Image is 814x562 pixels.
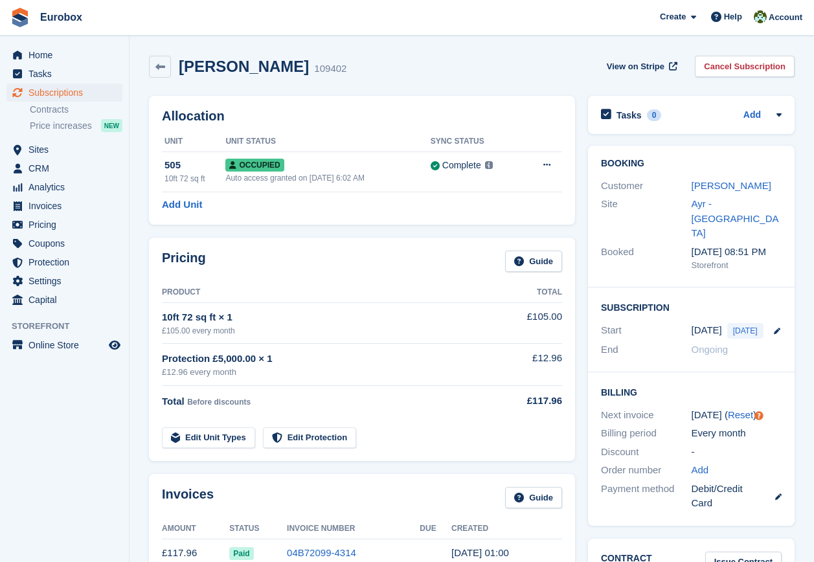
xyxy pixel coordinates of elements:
a: Guide [505,487,562,508]
div: Order number [601,463,692,478]
h2: Billing [601,385,782,398]
span: Before discounts [187,398,251,407]
span: Storefront [12,320,129,333]
a: menu [6,336,122,354]
span: Pricing [28,216,106,234]
h2: [PERSON_NAME] [179,58,309,75]
th: Total [501,282,562,303]
div: £12.96 every month [162,366,501,379]
td: £12.96 [501,344,562,386]
div: 0 [647,109,662,121]
div: 109402 [314,62,346,76]
span: Occupied [225,159,284,172]
th: Amount [162,519,229,539]
span: Ongoing [692,344,729,355]
a: 04B72099-4314 [287,547,356,558]
div: - [692,445,782,460]
div: Discount [601,445,692,460]
div: Protection £5,000.00 × 1 [162,352,501,366]
div: 505 [164,158,225,173]
span: Account [769,11,802,24]
div: NEW [101,119,122,132]
a: Preview store [107,337,122,353]
div: Start [601,323,692,339]
h2: Allocation [162,109,562,124]
a: Guide [505,251,562,272]
a: menu [6,291,122,309]
a: Edit Unit Types [162,427,255,449]
a: Eurobox [35,6,87,28]
a: Price increases NEW [30,118,122,133]
div: [DATE] ( ) [692,408,782,423]
a: menu [6,159,122,177]
span: Sites [28,140,106,159]
span: Paid [229,547,253,560]
a: menu [6,234,122,253]
div: Storefront [692,259,782,272]
span: Help [724,10,742,23]
h2: Subscription [601,300,782,313]
span: CRM [28,159,106,177]
div: Debit/Credit Card [692,482,782,511]
span: Online Store [28,336,106,354]
a: menu [6,197,122,215]
div: End [601,343,692,357]
a: menu [6,65,122,83]
a: Reset [728,409,753,420]
a: menu [6,84,122,102]
div: £105.00 every month [162,325,501,337]
a: Contracts [30,104,122,116]
div: 10ft 72 sq ft × 1 [162,310,501,325]
a: Edit Protection [263,427,356,449]
a: menu [6,253,122,271]
span: Total [162,396,185,407]
div: Booked [601,245,692,272]
div: Every month [692,426,782,441]
span: Protection [28,253,106,271]
span: Analytics [28,178,106,196]
a: Add [743,108,761,123]
div: Auto access granted on [DATE] 6:02 AM [225,172,430,184]
div: Customer [601,179,692,194]
div: Complete [442,159,481,172]
span: Invoices [28,197,106,215]
a: Add Unit [162,197,202,212]
img: stora-icon-8386f47178a22dfd0bd8f6a31ec36ba5ce8667c1dd55bd0f319d3a0aa187defe.svg [10,8,30,27]
a: Ayr - [GEOGRAPHIC_DATA] [692,198,779,238]
th: Unit [162,131,225,152]
img: Lorna Russell [754,10,767,23]
a: [PERSON_NAME] [692,180,771,191]
th: Product [162,282,501,303]
span: Settings [28,272,106,290]
div: 10ft 72 sq ft [164,173,225,185]
span: [DATE] [727,323,763,339]
span: Tasks [28,65,106,83]
a: View on Stripe [602,56,680,77]
span: Price increases [30,120,92,132]
span: View on Stripe [607,60,664,73]
span: Create [660,10,686,23]
a: menu [6,216,122,234]
th: Unit Status [225,131,430,152]
a: menu [6,140,122,159]
div: Billing period [601,426,692,441]
td: £105.00 [501,302,562,343]
span: Capital [28,291,106,309]
div: Tooltip anchor [753,410,765,421]
th: Created [451,519,562,539]
h2: Booking [601,159,782,169]
a: menu [6,272,122,290]
th: Status [229,519,287,539]
img: icon-info-grey-7440780725fd019a000dd9b08b2336e03edf1995a4989e88bcd33f0948082b44.svg [485,161,493,169]
a: Cancel Subscription [695,56,795,77]
span: Subscriptions [28,84,106,102]
div: Payment method [601,482,692,511]
a: menu [6,178,122,196]
div: Next invoice [601,408,692,423]
h2: Tasks [616,109,642,121]
th: Due [420,519,451,539]
div: £117.96 [501,394,562,409]
h2: Pricing [162,251,206,272]
div: Site [601,197,692,241]
h2: Invoices [162,487,214,508]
